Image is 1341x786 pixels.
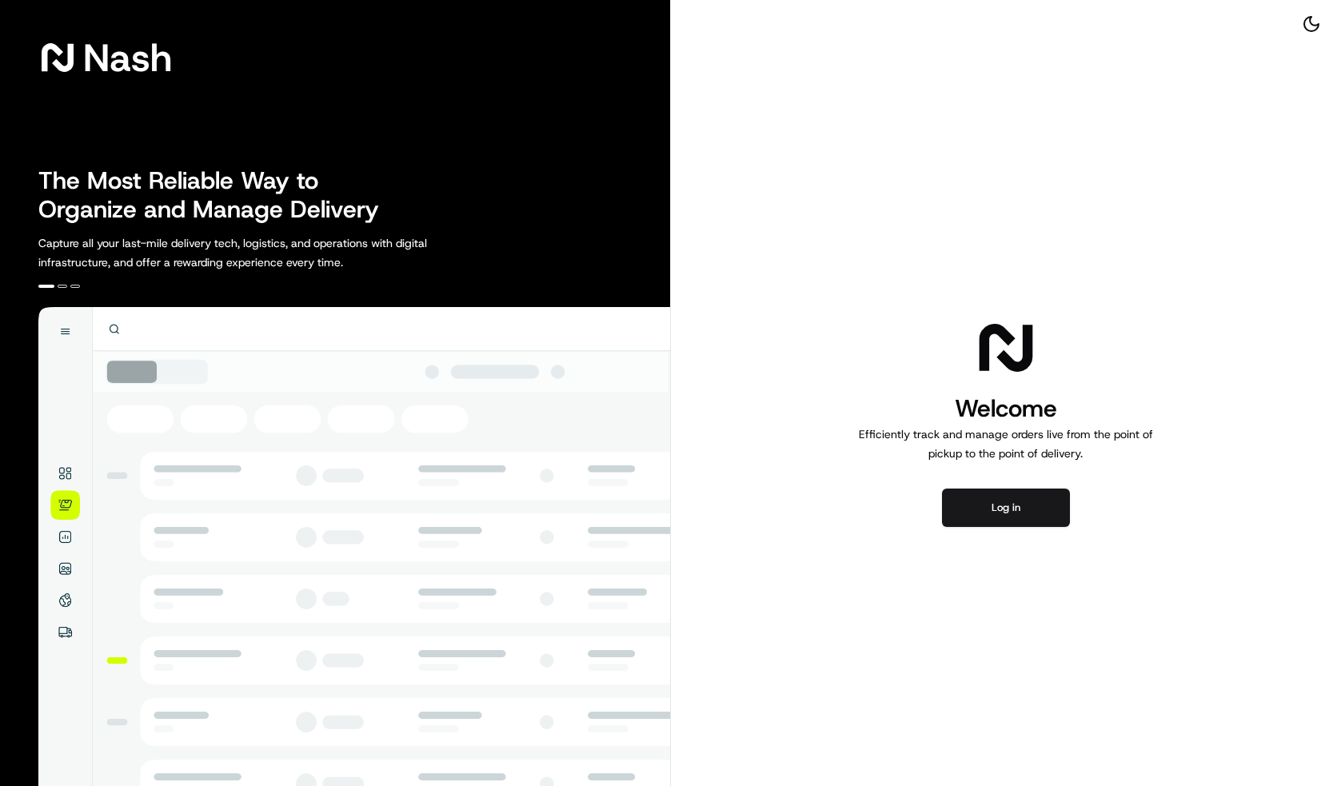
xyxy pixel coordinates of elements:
h2: The Most Reliable Way to Organize and Manage Delivery [38,166,397,224]
p: Capture all your last-mile delivery tech, logistics, and operations with digital infrastructure, ... [38,233,499,272]
h1: Welcome [852,393,1159,425]
p: Efficiently track and manage orders live from the point of pickup to the point of delivery. [852,425,1159,463]
span: Nash [83,42,172,74]
button: Log in [942,489,1070,527]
